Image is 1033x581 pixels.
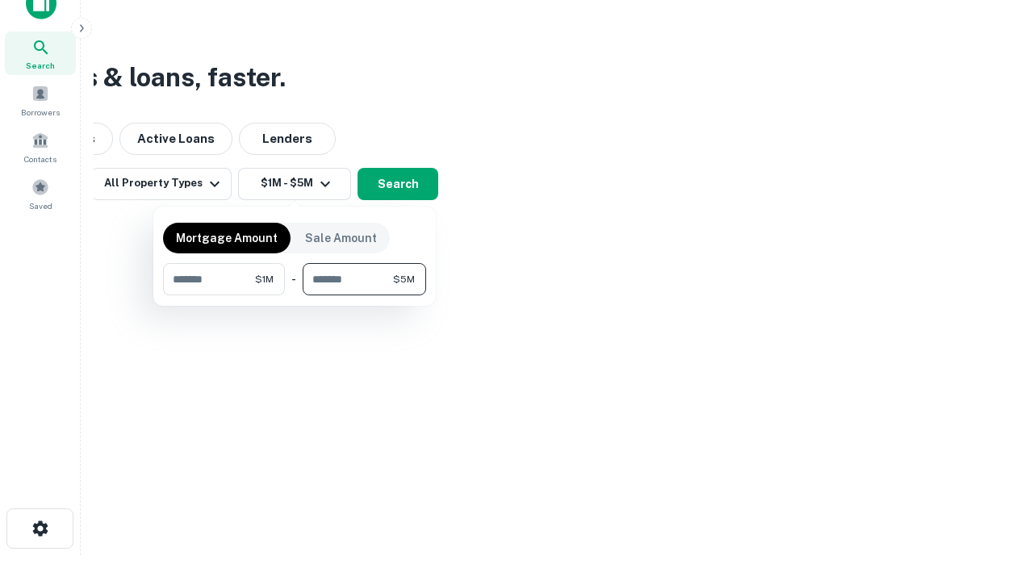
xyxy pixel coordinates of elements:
[393,272,415,286] span: $5M
[255,272,274,286] span: $1M
[291,263,296,295] div: -
[952,452,1033,529] iframe: Chat Widget
[176,229,278,247] p: Mortgage Amount
[305,229,377,247] p: Sale Amount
